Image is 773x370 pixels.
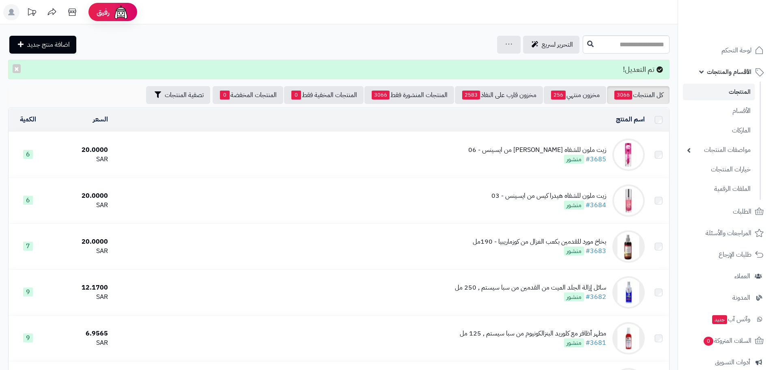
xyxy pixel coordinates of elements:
[220,91,230,100] span: 0
[706,227,751,239] span: المراجعات والأسئلة
[284,86,364,104] a: المنتجات المخفية فقط0
[703,335,751,346] span: السلات المتروكة
[213,86,283,104] a: المنتجات المخفضة0
[734,270,750,282] span: العملاء
[146,86,210,104] button: تصفية المنتجات
[27,40,70,50] span: اضافة منتج جديد
[564,247,584,255] span: منشور
[51,338,108,348] div: SAR
[683,202,768,221] a: الطلبات
[460,329,606,338] div: مطهر أظافر مع كلوريد البنزالكونيوم من سبا سيستم , 125 مل
[491,191,606,201] div: زيت ملون للشفاه هيدرا كيس من ايسينس - 03
[711,314,750,325] span: وآتس آب
[564,155,584,164] span: منشور
[614,91,632,100] span: 3066
[9,36,76,54] a: اضافة منتج جديد
[23,242,33,251] span: 7
[23,150,33,159] span: 6
[683,331,768,351] a: السلات المتروكة0
[586,154,606,164] a: #3685
[704,337,713,346] span: 0
[165,90,204,100] span: تصفية المنتجات
[683,309,768,329] a: وآتس آبجديد
[51,155,108,164] div: SAR
[586,200,606,210] a: #3684
[372,91,390,100] span: 3066
[683,180,755,198] a: الملفات الرقمية
[683,41,768,60] a: لوحة التحكم
[23,288,33,296] span: 9
[683,266,768,286] a: العملاء
[712,315,727,324] span: جديد
[683,141,755,159] a: مواصفات المنتجات
[22,4,42,22] a: تحديثات المنصة
[733,206,751,217] span: الطلبات
[564,292,584,301] span: منشور
[523,36,579,54] a: التحرير لسريع
[51,283,108,292] div: 12.1700
[8,60,670,79] div: تم التعديل!
[612,276,645,309] img: سائل إزالة الجلد الميت من القدمين من سبا سيستم , 250 مل
[455,283,606,292] div: سائل إزالة الجلد الميت من القدمين من سبا سيستم , 250 مل
[683,288,768,307] a: المدونة
[683,102,755,120] a: الأقسام
[51,145,108,155] div: 20.0000
[23,333,33,342] span: 9
[586,338,606,348] a: #3681
[586,246,606,256] a: #3683
[51,191,108,201] div: 20.0000
[468,145,606,155] div: زيت ملون للشفاه [PERSON_NAME] من ايسينس - 06
[51,237,108,247] div: 20.0000
[20,115,36,124] a: الكمية
[612,230,645,263] img: بخاخ مورد للقدمين بكعب الغزال من كوزماريبيا - 190مل
[113,4,129,20] img: ai-face.png
[732,292,750,303] span: المدونة
[607,86,670,104] a: كل المنتجات3066
[564,201,584,210] span: منشور
[612,138,645,171] img: زيت ملون للشفاه هيدرا كيس من ايسينس - 06
[51,292,108,302] div: SAR
[291,91,301,100] span: 0
[564,338,584,347] span: منشور
[544,86,606,104] a: مخزون منتهي256
[551,91,566,100] span: 256
[683,84,755,100] a: المنتجات
[719,249,751,260] span: طلبات الإرجاع
[473,237,606,247] div: بخاخ مورد للقدمين بكعب الغزال من كوزماريبيا - 190مل
[23,196,33,205] span: 6
[683,161,755,178] a: خيارات المنتجات
[612,184,645,217] img: زيت ملون للشفاه هيدرا كيس من ايسينس - 03
[707,66,751,78] span: الأقسام والمنتجات
[683,223,768,243] a: المراجعات والأسئلة
[51,329,108,338] div: 6.9565
[612,322,645,355] img: مطهر أظافر مع كلوريد البنزالكونيوم من سبا سيستم , 125 مل
[542,40,573,50] span: التحرير لسريع
[13,64,21,73] button: ×
[93,115,108,124] a: السعر
[616,115,645,124] a: اسم المنتج
[683,122,755,139] a: الماركات
[51,201,108,210] div: SAR
[97,7,110,17] span: رفيق
[683,245,768,264] a: طلبات الإرجاع
[715,357,750,368] span: أدوات التسويق
[364,86,454,104] a: المنتجات المنشورة فقط3066
[721,45,751,56] span: لوحة التحكم
[586,292,606,302] a: #3682
[462,91,480,100] span: 2583
[455,86,543,104] a: مخزون قارب على النفاذ2583
[51,247,108,256] div: SAR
